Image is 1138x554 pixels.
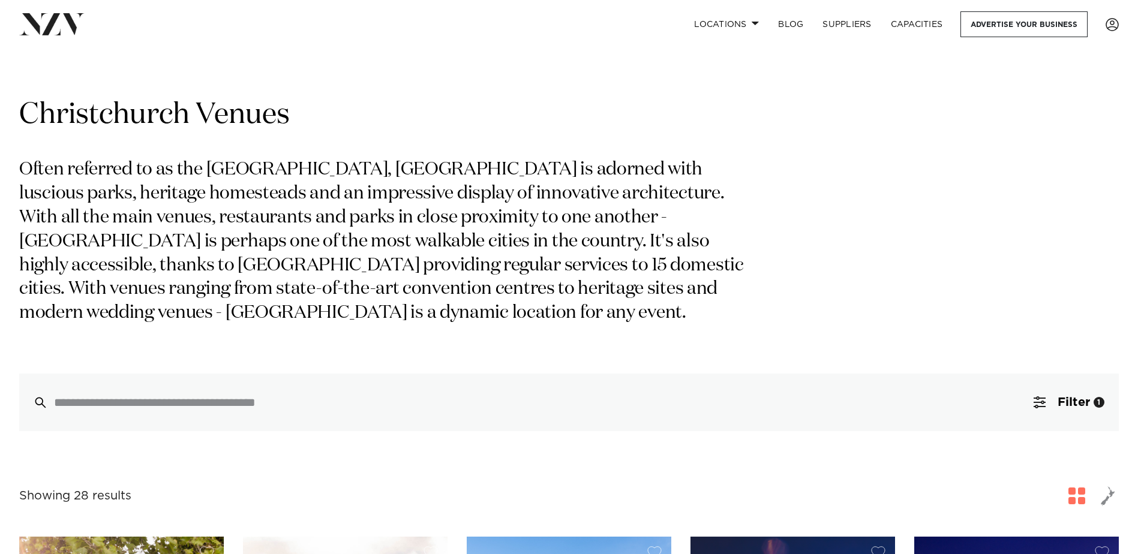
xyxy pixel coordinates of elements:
a: Locations [684,11,768,37]
img: nzv-logo.png [19,13,85,35]
a: SUPPLIERS [813,11,881,37]
a: BLOG [768,11,813,37]
h1: Christchurch Venues [19,97,1119,134]
span: Filter [1058,396,1090,408]
button: Filter1 [1019,374,1119,431]
p: Often referred to as the [GEOGRAPHIC_DATA], [GEOGRAPHIC_DATA] is adorned with luscious parks, her... [19,158,761,326]
a: Advertise your business [960,11,1088,37]
a: Capacities [881,11,953,37]
div: Showing 28 results [19,487,131,505]
div: 1 [1094,397,1104,408]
